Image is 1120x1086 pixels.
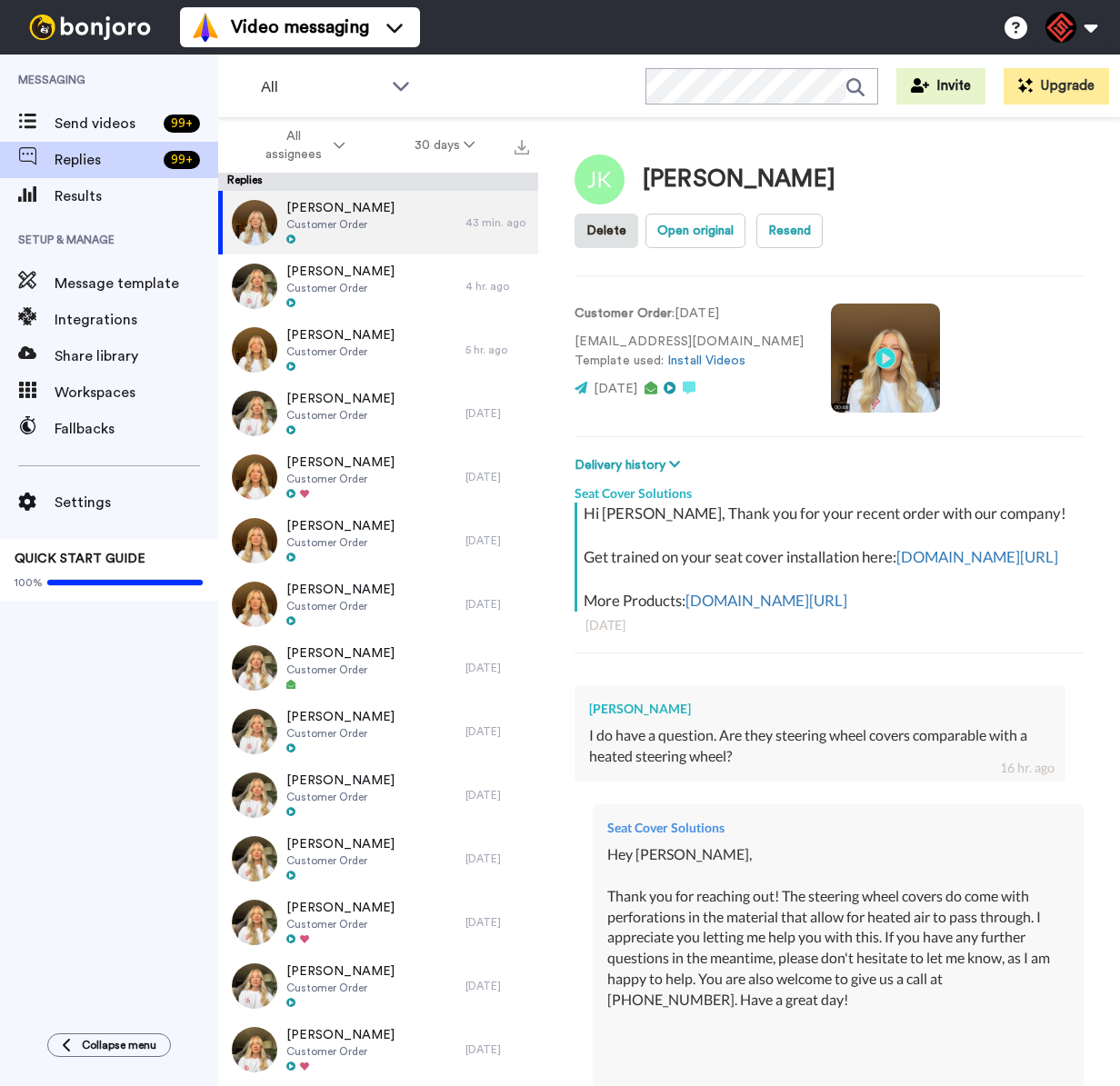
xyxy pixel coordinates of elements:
div: [PERSON_NAME] [589,700,1051,718]
div: [DATE] [465,724,529,739]
span: Customer Order [286,917,395,932]
span: [PERSON_NAME] [286,962,395,981]
div: 43 min. ago [465,215,529,230]
button: Invite [896,68,985,105]
span: [PERSON_NAME] [286,581,395,599]
a: [PERSON_NAME]Customer Order[DATE] [218,1018,538,1081]
div: [DATE] [465,979,529,993]
span: All [261,76,383,98]
img: 87e1d350-652f-4df2-b1d8-68fb5c955473-thumb.jpg [232,454,277,500]
img: export.svg [515,140,529,154]
img: 0db70c1f-9ce0-4807-80f1-5d7cfd762dd6-thumb.jpg [232,1027,277,1072]
span: [PERSON_NAME] [286,326,395,344]
a: [PERSON_NAME]Customer Order[DATE] [218,954,538,1018]
span: Customer Order [286,790,395,804]
span: QUICK START GUIDE [15,553,145,565]
div: [DATE] [465,470,529,484]
a: [PERSON_NAME]Customer Order5 hr. ago [218,318,538,382]
button: Collapse menu [47,1033,171,1057]
p: : [DATE] [575,304,804,324]
a: [PERSON_NAME]Customer Order[DATE] [218,509,538,573]
div: [DATE] [465,533,529,548]
span: Settings [55,492,218,513]
span: Customer Order [286,1044,395,1059]
div: [DATE] [465,661,529,675]
span: All assignees [256,127,330,164]
span: Send videos [55,113,156,135]
strong: Customer Order [575,307,672,320]
span: [PERSON_NAME] [286,644,395,663]
span: [PERSON_NAME] [286,772,395,790]
img: Image of Jeff Kihlmire [575,154,625,204]
a: [DOMAIN_NAME][URL] [896,547,1058,566]
span: Replies [55,149,156,171]
button: Delete [575,214,638,248]
span: [PERSON_NAME] [286,453,395,472]
div: 5 hr. ago [465,343,529,357]
button: 30 days [380,129,510,162]
span: [PERSON_NAME] [286,517,395,535]
span: Video messaging [231,15,369,40]
a: [PERSON_NAME]Customer Order[DATE] [218,382,538,445]
div: Seat Cover Solutions [575,475,1084,503]
button: Export all results that match these filters now. [509,132,535,159]
span: 100% [15,575,43,590]
a: [PERSON_NAME]Customer Order43 min. ago [218,191,538,254]
span: [PERSON_NAME] [286,835,395,853]
span: Customer Order [286,281,395,295]
span: [PERSON_NAME] [286,199,395,217]
span: [PERSON_NAME] [286,708,395,726]
span: Customer Order [286,981,395,995]
div: [DATE] [465,852,529,866]
button: Upgrade [1004,68,1109,105]
a: [PERSON_NAME]Customer Order[DATE] [218,445,538,509]
div: 4 hr. ago [465,279,529,294]
span: Collapse menu [82,1038,156,1052]
img: 398deb54-9925-44c4-930b-9fce91f32fc7-thumb.jpg [232,900,277,945]
img: 74da99c3-fc6a-4e94-9969-66da947bfb73-thumb.jpg [232,327,277,373]
div: [DATE] [585,616,1073,634]
span: [PERSON_NAME] [286,899,395,917]
img: bj-logo-header-white.svg [22,15,158,40]
a: [PERSON_NAME]Customer Order[DATE] [218,573,538,636]
div: [DATE] [465,406,529,421]
a: [DOMAIN_NAME][URL] [685,591,847,610]
span: Customer Order [286,472,395,486]
div: 16 hr. ago [1000,759,1055,777]
div: Hi [PERSON_NAME], Thank you for your recent order with our company! Get trained on your seat cove... [584,503,1079,612]
div: Seat Cover Solutions [607,819,1069,837]
span: [DATE] [594,383,637,395]
span: [PERSON_NAME] [286,263,395,281]
div: 99 + [164,115,200,133]
span: [PERSON_NAME] [286,1026,395,1044]
button: Delivery history [575,455,685,475]
img: f0d36fcb-40ce-41f9-bc78-fb01478e433e-thumb.jpg [232,772,277,818]
img: 45efdfc6-45a4-4195-af5c-8697e36e7328-thumb.jpg [232,391,277,436]
img: abe96a0e-0701-4199-b35c-25b2edef2a1b-thumb.jpg [232,645,277,691]
span: Customer Order [286,663,395,677]
div: Replies [218,173,538,191]
a: [PERSON_NAME]Customer Order[DATE] [218,700,538,763]
div: [DATE] [465,1042,529,1057]
span: Customer Order [286,535,395,550]
span: Customer Order [286,344,395,359]
div: [DATE] [465,915,529,930]
span: Customer Order [286,853,395,868]
span: Customer Order [286,599,395,613]
a: [PERSON_NAME]Customer Order[DATE] [218,763,538,827]
span: Share library [55,345,218,367]
span: Workspaces [55,382,218,404]
button: All assignees [222,120,380,171]
a: [PERSON_NAME]Customer Order[DATE] [218,827,538,891]
div: I do have a question. Are they steering wheel covers comparable with a heated steering wheel? [589,725,1051,767]
span: Customer Order [286,726,395,741]
span: Integrations [55,309,218,331]
a: [PERSON_NAME]Customer Order[DATE] [218,891,538,954]
a: [PERSON_NAME]Customer Order4 hr. ago [218,254,538,318]
div: [DATE] [465,597,529,612]
img: 9e1f7d63-418d-424b-9ebe-e75fcc6447aa-thumb.jpg [232,582,277,627]
div: [PERSON_NAME] [643,166,835,193]
img: d2d49132-2c17-4cbf-92ef-ec7e8ec3791b-thumb.jpg [232,836,277,882]
span: [PERSON_NAME] [286,390,395,408]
